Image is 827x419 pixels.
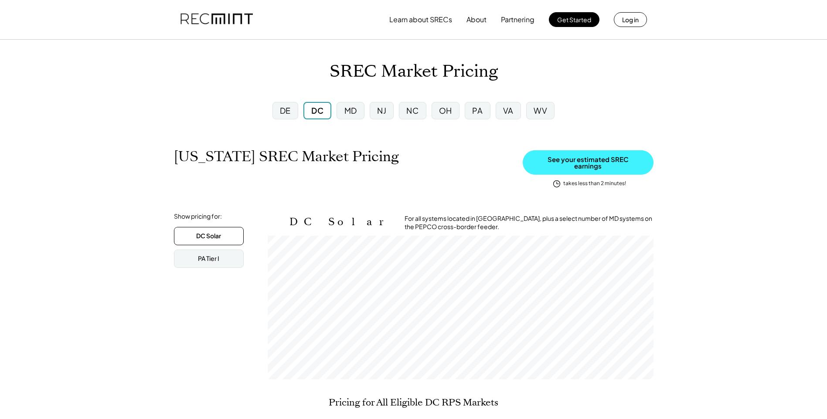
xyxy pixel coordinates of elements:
h1: SREC Market Pricing [330,61,498,82]
div: PA [472,105,483,116]
div: takes less than 2 minutes! [563,180,626,187]
h2: DC Solar [289,216,391,228]
button: Learn about SRECs [389,11,452,28]
div: For all systems located in [GEOGRAPHIC_DATA], plus a select number of MD systems on the PEPCO cro... [405,214,653,231]
div: PA Tier I [198,254,219,263]
img: recmint-logotype%403x.png [180,5,253,34]
div: NJ [377,105,386,116]
button: Partnering [501,11,534,28]
h1: [US_STATE] SREC Market Pricing [174,148,399,165]
button: Log in [614,12,647,27]
button: About [466,11,487,28]
div: Show pricing for: [174,212,222,221]
h2: Pricing for All Eligible DC RPS Markets [329,397,498,408]
div: WV [534,105,547,116]
div: VA [503,105,514,116]
div: MD [344,105,357,116]
button: See your estimated SREC earnings [523,150,653,175]
button: Get Started [549,12,599,27]
div: DC [311,105,323,116]
div: DE [280,105,291,116]
div: NC [406,105,419,116]
div: DC Solar [196,232,221,240]
div: OH [439,105,452,116]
